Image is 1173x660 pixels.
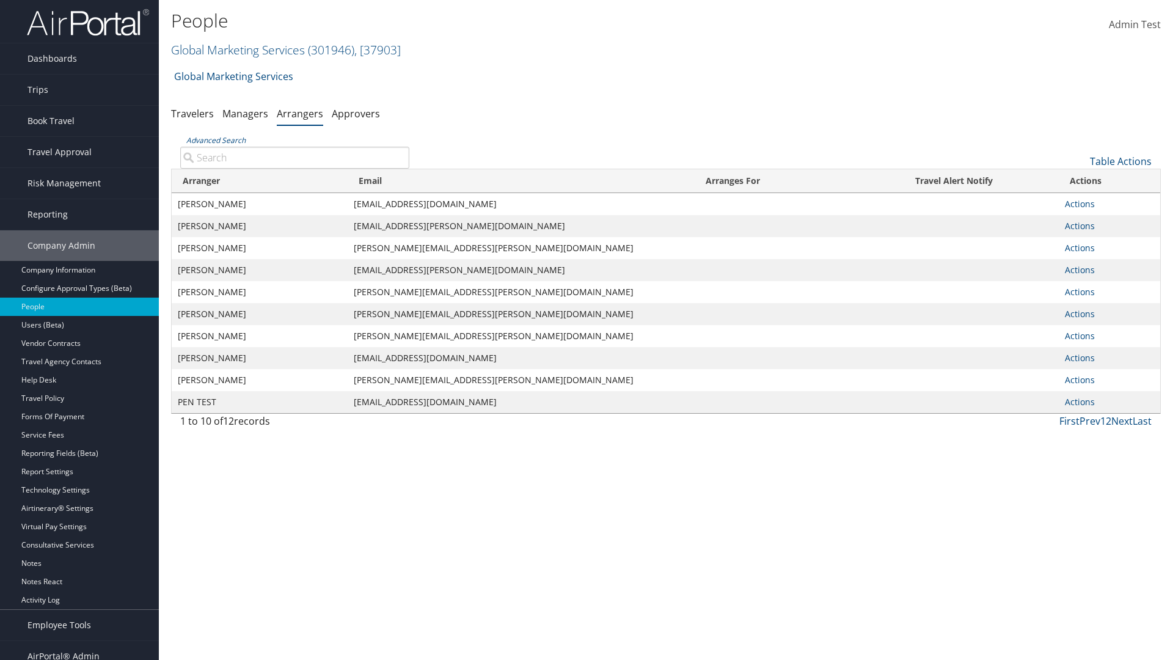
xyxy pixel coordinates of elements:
[1065,242,1095,254] a: Actions
[172,303,348,325] td: [PERSON_NAME]
[1059,414,1080,428] a: First
[1100,414,1106,428] a: 1
[348,215,695,237] td: [EMAIL_ADDRESS][PERSON_NAME][DOMAIN_NAME]
[348,237,695,259] td: [PERSON_NAME][EMAIL_ADDRESS][PERSON_NAME][DOMAIN_NAME]
[27,168,101,199] span: Risk Management
[174,64,293,89] a: Global Marketing Services
[223,414,234,428] span: 12
[1109,18,1161,31] span: Admin Test
[1111,414,1133,428] a: Next
[348,169,695,193] th: Email: activate to sort column ascending
[1065,330,1095,342] a: Actions
[172,237,348,259] td: [PERSON_NAME]
[1065,374,1095,386] a: Actions
[172,193,348,215] td: [PERSON_NAME]
[348,325,695,347] td: [PERSON_NAME][EMAIL_ADDRESS][PERSON_NAME][DOMAIN_NAME]
[172,169,348,193] th: Arranger: activate to sort column descending
[27,199,68,230] span: Reporting
[1065,352,1095,364] a: Actions
[180,414,409,435] div: 1 to 10 of records
[27,8,149,37] img: airportal-logo.png
[1065,198,1095,210] a: Actions
[1065,308,1095,320] a: Actions
[180,147,409,169] input: Advanced Search
[1059,169,1160,193] th: Actions
[348,369,695,391] td: [PERSON_NAME][EMAIL_ADDRESS][PERSON_NAME][DOMAIN_NAME]
[1133,414,1152,428] a: Last
[171,107,214,120] a: Travelers
[172,391,348,413] td: PEN TEST
[27,230,95,261] span: Company Admin
[348,193,695,215] td: [EMAIL_ADDRESS][DOMAIN_NAME]
[171,8,831,34] h1: People
[1090,155,1152,168] a: Table Actions
[172,325,348,347] td: [PERSON_NAME]
[1109,6,1161,44] a: Admin Test
[1065,220,1095,232] a: Actions
[172,259,348,281] td: [PERSON_NAME]
[348,303,695,325] td: [PERSON_NAME][EMAIL_ADDRESS][PERSON_NAME][DOMAIN_NAME]
[850,169,1059,193] th: Travel Alert Notify: activate to sort column ascending
[695,169,850,193] th: Arranges For: activate to sort column ascending
[348,347,695,369] td: [EMAIL_ADDRESS][DOMAIN_NAME]
[348,281,695,303] td: [PERSON_NAME][EMAIL_ADDRESS][PERSON_NAME][DOMAIN_NAME]
[354,42,401,58] span: , [ 37903 ]
[1080,414,1100,428] a: Prev
[27,610,91,640] span: Employee Tools
[1106,414,1111,428] a: 2
[27,137,92,167] span: Travel Approval
[1065,264,1095,276] a: Actions
[27,106,75,136] span: Book Travel
[308,42,354,58] span: ( 301946 )
[172,281,348,303] td: [PERSON_NAME]
[1065,286,1095,298] a: Actions
[348,259,695,281] td: [EMAIL_ADDRESS][PERSON_NAME][DOMAIN_NAME]
[1065,396,1095,408] a: Actions
[172,347,348,369] td: [PERSON_NAME]
[332,107,380,120] a: Approvers
[27,75,48,105] span: Trips
[27,43,77,74] span: Dashboards
[277,107,323,120] a: Arrangers
[172,215,348,237] td: [PERSON_NAME]
[222,107,268,120] a: Managers
[186,135,246,145] a: Advanced Search
[171,42,401,58] a: Global Marketing Services
[348,391,695,413] td: [EMAIL_ADDRESS][DOMAIN_NAME]
[172,369,348,391] td: [PERSON_NAME]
